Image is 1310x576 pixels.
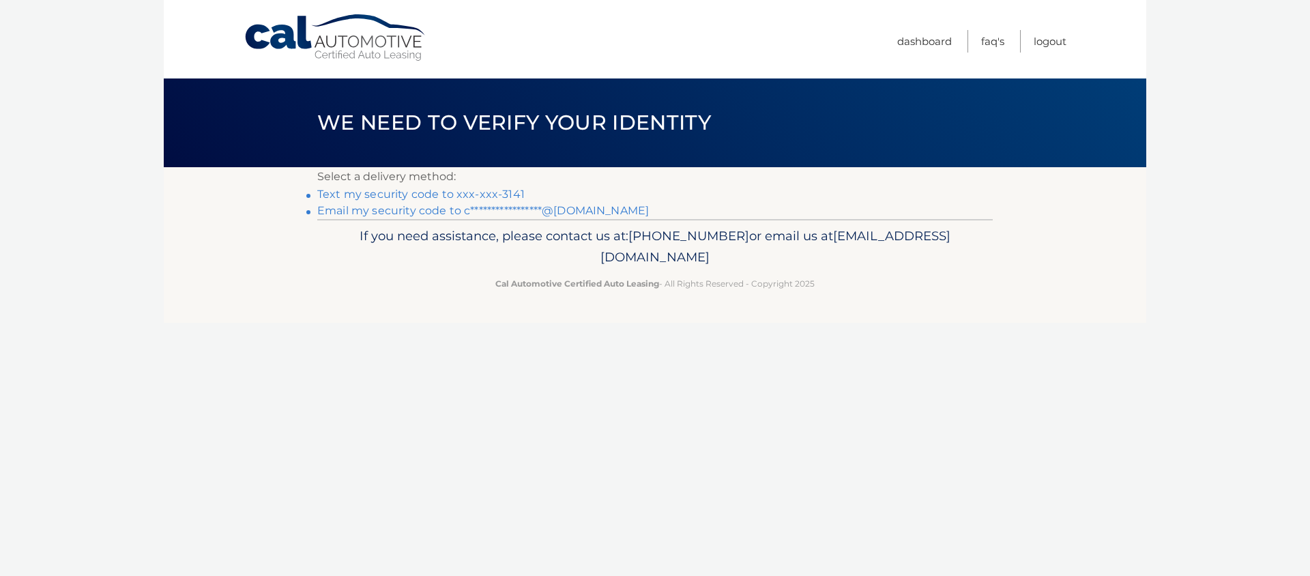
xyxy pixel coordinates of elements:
a: Logout [1034,30,1066,53]
p: Select a delivery method: [317,167,993,186]
a: FAQ's [981,30,1004,53]
strong: Cal Automotive Certified Auto Leasing [495,278,659,289]
span: We need to verify your identity [317,110,711,135]
a: Dashboard [897,30,952,53]
a: Text my security code to xxx-xxx-3141 [317,188,525,201]
a: Cal Automotive [244,14,428,62]
p: If you need assistance, please contact us at: or email us at [326,225,984,269]
span: [PHONE_NUMBER] [628,228,749,244]
p: - All Rights Reserved - Copyright 2025 [326,276,984,291]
